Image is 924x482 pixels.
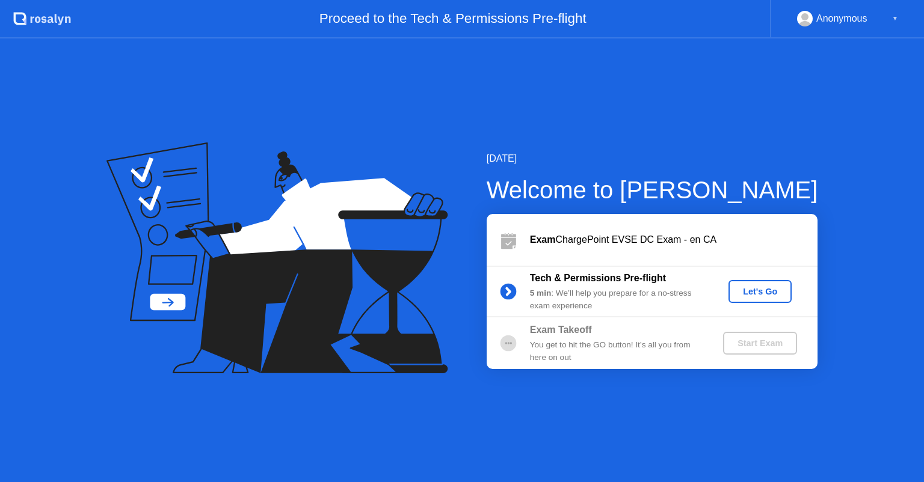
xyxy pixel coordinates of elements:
[723,332,797,355] button: Start Exam
[892,11,898,26] div: ▼
[487,172,818,208] div: Welcome to [PERSON_NAME]
[530,233,818,247] div: ChargePoint EVSE DC Exam - en CA
[728,280,792,303] button: Let's Go
[530,234,556,245] b: Exam
[728,338,792,348] div: Start Exam
[530,273,666,283] b: Tech & Permissions Pre-flight
[733,287,787,296] div: Let's Go
[530,287,703,312] div: : We’ll help you prepare for a no-stress exam experience
[816,11,867,26] div: Anonymous
[530,325,592,335] b: Exam Takeoff
[530,339,703,364] div: You get to hit the GO button! It’s all you from here on out
[530,288,552,297] b: 5 min
[487,151,818,166] div: [DATE]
